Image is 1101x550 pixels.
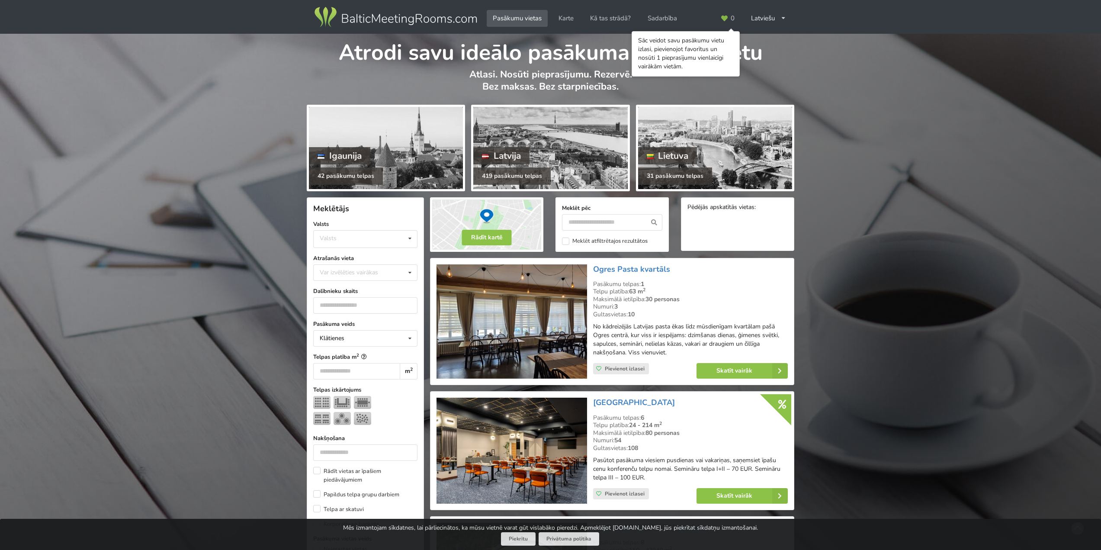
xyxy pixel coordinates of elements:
span: Pievienot izlasei [605,365,645,372]
label: Telpas izkārtojums [313,386,417,394]
strong: 6 [641,414,644,422]
label: Meklēt pēc [562,204,662,212]
div: Numuri: [593,303,788,311]
strong: 10 [628,310,635,318]
a: Ogres Pasta kvartāls [593,264,670,274]
img: Sapulce [354,396,371,409]
div: Latviešu [745,10,792,27]
div: Klātienes [320,335,344,341]
div: Gultasvietas: [593,444,788,452]
sup: 2 [356,352,359,358]
label: Dalībnieku skaits [313,287,417,296]
a: Lietuva 31 pasākumu telpas [636,105,794,191]
div: Maksimālā ietilpība: [593,429,788,437]
div: Telpu platība: [593,288,788,296]
a: Skatīt vairāk [697,363,788,379]
strong: 54 [614,436,621,444]
img: Bankets [334,412,351,425]
div: Pēdējās apskatītās vietas: [687,204,788,212]
button: Piekrītu [501,532,536,546]
div: Telpu platība: [593,421,788,429]
label: Telpas platība m [313,353,417,361]
a: Sadarbība [642,10,683,27]
img: Klase [313,412,331,425]
span: Meklētājs [313,203,349,214]
a: Igaunija 42 pasākumu telpas [307,105,465,191]
a: Latvija 419 pasākumu telpas [471,105,629,191]
div: Sāc veidot savu pasākumu vietu izlasi, pievienojot favorītus un nosūti 1 pieprasījumu vienlaicīgi... [638,36,733,71]
div: 31 pasākumu telpas [638,167,712,185]
div: Gultasvietas: [593,311,788,318]
div: 42 pasākumu telpas [309,167,383,185]
label: Pasākuma veids [313,320,417,328]
label: Telpa ar skatuvi [313,505,364,514]
sup: 2 [410,366,413,373]
label: Rādīt vietas ar īpašiem piedāvājumiem [313,467,417,484]
label: Papildus telpa grupu darbiem [313,490,399,499]
strong: 1 [641,280,644,288]
sup: 2 [659,420,662,427]
p: Pasūtot pasākuma viesiem pusdienas vai vakariņas, saņemsiet īpašu cenu konferenču telpu nomai. Se... [593,456,788,482]
div: 419 pasākumu telpas [473,167,551,185]
span: 0 [731,15,735,22]
div: Maksimālā ietilpība: [593,296,788,303]
img: Baltic Meeting Rooms [313,5,478,29]
a: Kā tas strādā? [584,10,637,27]
label: Meklēt atfiltrētajos rezultātos [562,238,648,245]
div: Valsts [320,235,337,242]
strong: 108 [628,444,638,452]
p: Atlasi. Nosūti pieprasījumu. Rezervē. Bez maksas. Bez starpniecības. [307,68,794,102]
a: Karte [552,10,580,27]
div: Lietuva [638,147,697,164]
h1: Atrodi savu ideālo pasākuma norises vietu [307,34,794,67]
img: U-Veids [334,396,351,409]
strong: 30 personas [645,295,680,303]
div: Numuri: [593,437,788,444]
a: Pasākumu vietas [487,10,548,27]
img: Teātris [313,396,331,409]
img: Svinību telpa | Ogre | Ogres Pasta kvartāls [437,264,587,379]
label: Atrašanās vieta [313,254,417,263]
div: Pasākumu telpas: [593,414,788,422]
sup: 2 [643,286,645,293]
img: Pieņemšana [354,412,371,425]
a: [GEOGRAPHIC_DATA] [593,397,675,408]
p: No kādreizējās Latvijas pasta ēkas līdz mūsdienīgam kvartālam pašā Ogres centrā, kur viss ir iesp... [593,322,788,357]
a: Privātuma politika [539,532,599,546]
a: Skatīt vairāk [697,488,788,504]
strong: 3 [614,302,618,311]
div: Var izvēlēties vairākas [318,267,398,277]
div: Latvija [473,147,530,164]
label: Valsts [313,220,417,228]
label: Nakšņošana [313,434,417,443]
strong: 24 - 214 m [629,421,662,429]
div: Igaunija [309,147,370,164]
img: Viesnīca | Rīga | Aston Hotel Riga [437,398,587,504]
button: Rādīt kartē [462,230,512,245]
span: Pievienot izlasei [605,490,645,497]
img: Rādīt kartē [430,197,543,252]
strong: 63 m [629,287,645,296]
div: Pasākumu telpas: [593,280,788,288]
strong: 80 personas [645,429,680,437]
div: m [400,363,417,380]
